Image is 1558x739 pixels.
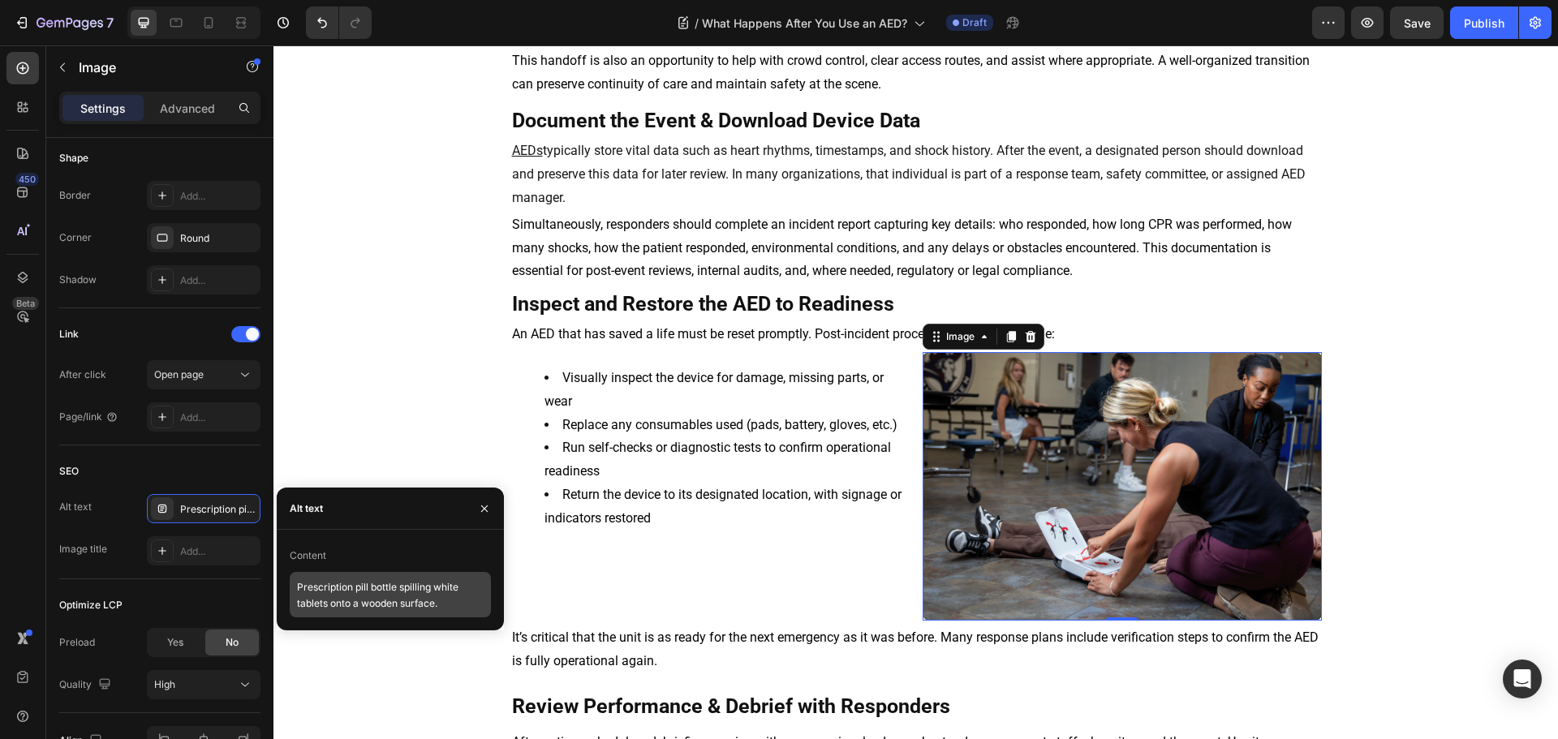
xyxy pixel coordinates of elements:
[237,634,1048,684] h2: Rich Text Editor. Editing area: main
[160,100,215,117] p: Advanced
[180,544,256,559] div: Add...
[59,635,95,650] div: Preload
[59,674,114,696] div: Quality
[79,58,217,77] p: Image
[239,584,1045,623] span: It’s critical that the unit is as ready for the next emergency as it was before. Many response pl...
[1450,6,1518,39] button: Publish
[1503,660,1542,698] div: Open Intercom Messenger
[59,500,92,514] div: Alt text
[59,464,79,479] div: SEO
[6,6,121,39] button: 7
[106,13,114,32] p: 7
[180,502,256,517] div: Prescription pill bottle spilling white tablets onto a wooden surface.
[59,327,79,342] div: Link
[226,635,239,650] span: No
[59,188,91,203] div: Border
[1390,6,1444,39] button: Save
[273,45,1558,739] iframe: Design area
[15,173,39,186] div: 450
[289,372,624,387] span: Replace any consumables used (pads, battery, gloves, etc.)
[147,670,260,699] button: High
[147,360,260,389] button: Open page
[59,273,97,287] div: Shadow
[1404,16,1431,30] span: Save
[167,635,183,650] span: Yes
[962,15,987,30] span: Draft
[239,649,677,672] strong: Review Performance & Debrief with Responders
[649,307,1048,575] img: Prescription pill bottle spilling white tablets onto a wooden surface.
[306,6,372,39] div: Undo/Redo
[59,367,106,382] div: After click
[180,189,256,204] div: Add...
[59,230,92,245] div: Corner
[154,368,204,380] span: Open page
[180,410,256,425] div: Add...
[290,501,323,516] div: Alt text
[669,284,704,299] div: Image
[237,579,1048,629] div: Rich Text Editor. Editing area: main
[59,598,123,612] div: Optimize LCP
[12,297,39,310] div: Beta
[59,410,118,424] div: Page/link
[180,231,256,246] div: Round
[59,151,88,165] div: Shape
[271,441,628,480] span: Return the device to its designated location, with signage or indicators restored
[695,15,699,32] span: /
[239,689,1025,728] span: After action, schedule a debriefing session with everyone involved, even bystanders or support st...
[239,635,1047,682] p: ⁠⁠⁠⁠⁠⁠⁠
[702,15,907,32] span: What Happens After You Use an AED?
[59,542,107,556] div: Image title
[290,548,326,563] div: Content
[237,684,1048,734] div: Rich Text Editor. Editing area: main
[154,678,175,690] span: High
[1464,15,1504,32] div: Publish
[80,100,126,117] p: Settings
[180,273,256,288] div: Add...
[271,394,618,433] span: Run self-checks or diagnostic tests to confirm operational readiness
